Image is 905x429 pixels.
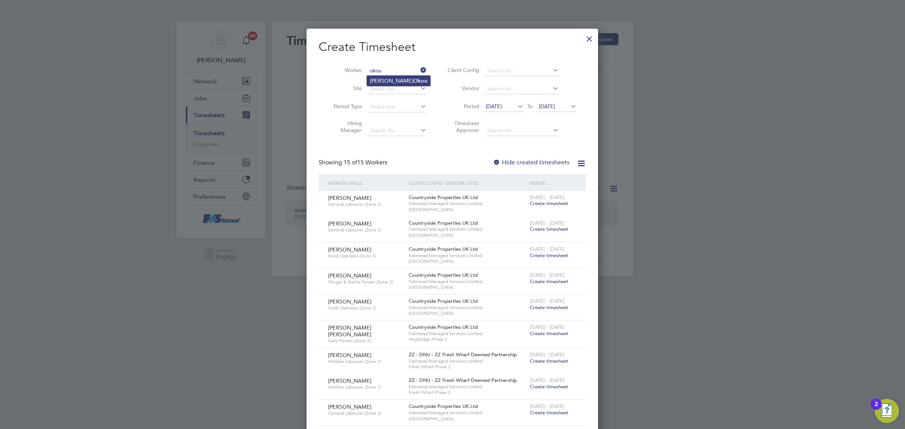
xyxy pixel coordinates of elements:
label: Hiring Manager [328,120,362,133]
span: [DATE] [539,103,555,110]
span: Fairmead Managed Services Limited [409,201,526,207]
span: ZZ - DNU - ZZ Fresh Wharf Deemed Partnership [409,377,517,383]
span: Countryside Properties UK Ltd [409,194,478,201]
button: Open Resource Center, 2 new notifications [875,399,899,423]
span: [GEOGRAPHIC_DATA] [409,310,526,316]
span: Fresh Wharf Phase 2 [409,364,526,370]
div: Period [528,174,578,192]
span: Fairmead Managed Services Limited [409,253,526,259]
span: General Labourer (Zone 3) [328,227,403,233]
span: Create timesheet [530,383,568,390]
span: 15 Workers [344,159,387,166]
span: Hoist Operator (Zone 3) [328,305,403,311]
span: [PERSON_NAME] [328,377,371,384]
span: Create timesheet [530,304,568,311]
span: [GEOGRAPHIC_DATA] [409,207,526,213]
li: [PERSON_NAME] [367,76,430,86]
span: Countryside Properties UK Ltd [409,298,478,304]
span: Create timesheet [530,278,568,285]
span: Fairmead Managed Services Limited [409,279,526,285]
input: Search for... [367,66,426,76]
span: [GEOGRAPHIC_DATA] [409,416,526,422]
span: [DATE] - [DATE] [530,272,564,278]
span: Create timesheet [530,330,568,337]
input: Select one [367,102,426,112]
span: [DATE] - [DATE] [530,403,564,409]
label: Client Config [445,67,479,74]
span: [PERSON_NAME] [328,298,371,305]
label: Period Type [328,103,362,110]
span: Welfare Labourer (Zone 1) [328,384,403,390]
h2: Create Timesheet [319,39,586,55]
span: Fresh Wharf Phase 2 [409,389,526,395]
label: Site [328,85,362,92]
span: [DATE] - [DATE] [530,220,564,226]
div: 2 [874,404,878,414]
span: Countryside Properties UK Ltd [409,272,478,278]
span: [GEOGRAPHIC_DATA] [409,284,526,290]
span: Create timesheet [530,200,568,207]
span: [PERSON_NAME] [PERSON_NAME] [328,324,371,338]
span: ZZ - DNU - ZZ Fresh Wharf Deemed Partnership [409,351,517,358]
span: To [525,101,535,111]
span: [PERSON_NAME] [328,246,371,253]
div: Client Config / Vendor / Site [407,174,528,192]
span: Countryside Properties UK Ltd [409,246,478,252]
span: [DATE] - [DATE] [530,246,564,252]
span: [GEOGRAPHIC_DATA] [409,258,526,264]
span: Fairmead Managed Services Limited [409,305,526,311]
span: [DATE] - [DATE] [530,351,564,358]
span: [DATE] - [DATE] [530,377,564,383]
span: Gate Person (Zone 2) [328,338,403,344]
span: [PERSON_NAME] [328,352,371,359]
span: General Labourer (Zone 3) [328,410,403,416]
label: Period [445,103,479,110]
div: Showing [319,159,389,167]
b: Okou [413,78,427,84]
label: Hide created timesheets [493,159,569,166]
span: [GEOGRAPHIC_DATA] [409,232,526,238]
span: [DATE] - [DATE] [530,324,564,330]
span: Fairmead Managed Services Limited [409,358,526,364]
input: Search for... [485,66,559,76]
input: Search for... [367,84,426,94]
label: Vendor [445,85,479,92]
div: Worker / Role [326,174,407,192]
span: Fairmead Managed Services Limited [409,410,526,416]
span: Welfare Labourer (Zone 1) [328,359,403,365]
span: Heybridge Phase 2 [409,336,526,342]
span: Countryside Properties UK Ltd [409,220,478,226]
input: Search for... [485,126,559,136]
span: [DATE] [486,103,502,110]
span: Create timesheet [530,358,568,364]
span: Hoist Operator (Zone 3) [328,253,403,259]
span: Create timesheet [530,252,568,259]
span: Create timesheet [530,226,568,232]
span: 15 of [344,159,357,166]
span: General Labourer (Zone 3) [328,201,403,207]
span: [PERSON_NAME] [328,403,371,410]
span: [PERSON_NAME] [328,195,371,201]
span: Countryside Properties UK Ltd [409,324,478,330]
span: [PERSON_NAME] [328,220,371,227]
span: Fairmead Managed Services Limited [409,384,526,390]
label: Worker [328,67,362,74]
span: Create timesheet [530,409,568,416]
input: Search for... [485,84,559,94]
span: Slinger & Banks Person (Zone 3) [328,279,403,285]
span: [DATE] - [DATE] [530,298,564,304]
span: [DATE] - [DATE] [530,194,564,201]
label: Timesheet Approver [445,120,479,133]
span: Countryside Properties UK Ltd [409,403,478,409]
span: [PERSON_NAME] [328,272,371,279]
span: Fairmead Managed Services Limited [409,331,526,337]
input: Search for... [367,126,426,136]
span: Fairmead Managed Services Limited [409,226,526,232]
